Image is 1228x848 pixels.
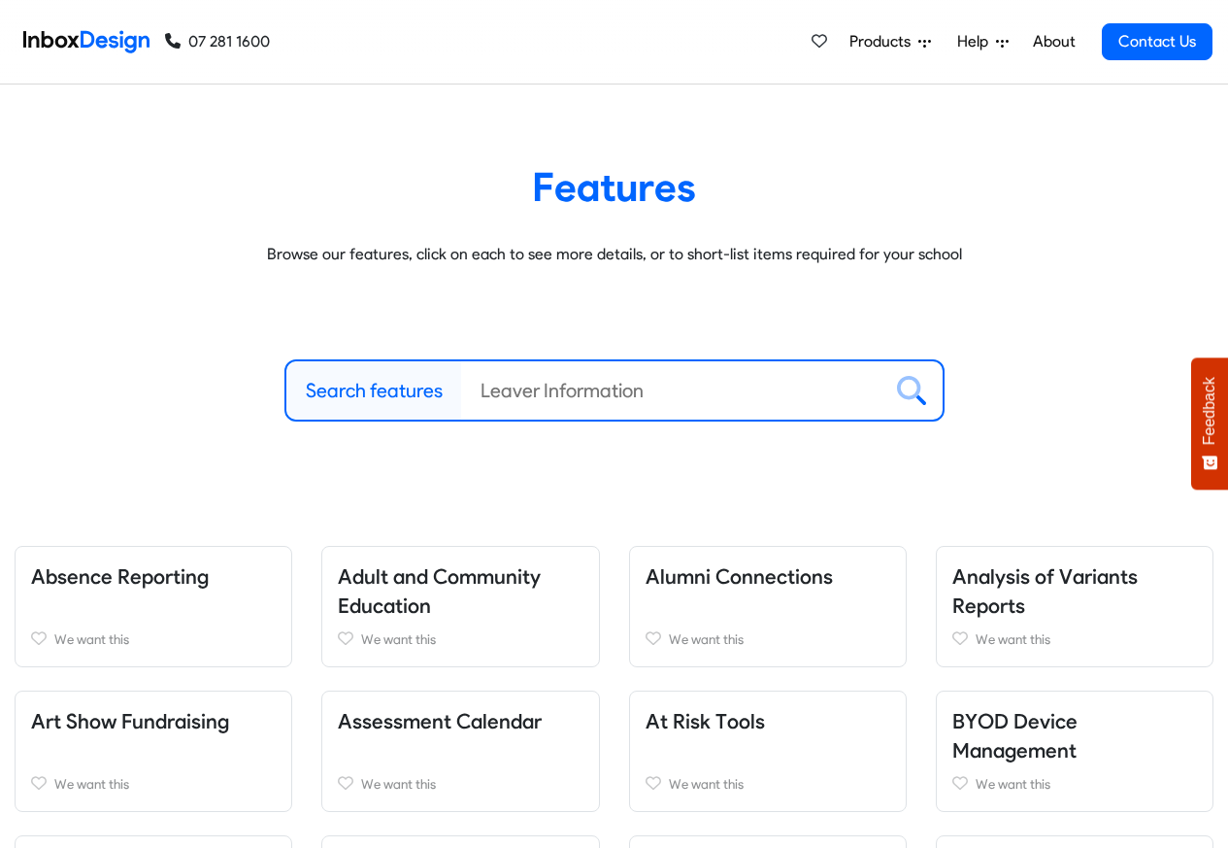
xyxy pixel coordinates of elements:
[54,776,129,792] span: We want this
[646,564,833,589] a: Alumni Connections
[1191,357,1228,490] button: Feedback - Show survey
[921,691,1228,812] div: BYOD Device Management
[949,22,1016,61] a: Help
[31,772,276,796] a: We want this
[307,691,614,812] div: Assessment Calendar
[976,631,1050,647] span: We want this
[952,709,1078,763] a: BYOD Device Management
[29,243,1199,266] p: Browse our features, click on each to see more details, or to short-list items required for your ...
[957,30,996,53] span: Help
[338,709,542,733] a: Assessment Calendar
[307,546,614,667] div: Adult and Community Education
[1201,377,1218,445] span: Feedback
[669,631,744,647] span: We want this
[1102,23,1212,60] a: Contact Us
[165,30,270,53] a: 07 281 1600
[646,709,765,733] a: At Risk Tools
[669,776,744,792] span: We want this
[952,564,1138,618] a: Analysis of Variants Reports
[646,772,890,796] a: We want this
[921,546,1228,667] div: Analysis of Variants Reports
[461,361,881,420] input: Leaver Information
[614,546,921,667] div: Alumni Connections
[338,772,582,796] a: We want this
[338,628,582,651] a: We want this
[952,628,1197,651] a: We want this
[646,628,890,651] a: We want this
[31,709,229,733] a: Art Show Fundraising
[842,22,939,61] a: Products
[1027,22,1080,61] a: About
[31,628,276,651] a: We want this
[54,631,129,647] span: We want this
[849,30,918,53] span: Products
[952,772,1197,796] a: We want this
[338,564,541,618] a: Adult and Community Education
[361,631,436,647] span: We want this
[29,162,1199,212] heading: Features
[976,776,1050,792] span: We want this
[31,564,209,589] a: Absence Reporting
[361,776,436,792] span: We want this
[306,376,443,405] label: Search features
[614,691,921,812] div: At Risk Tools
